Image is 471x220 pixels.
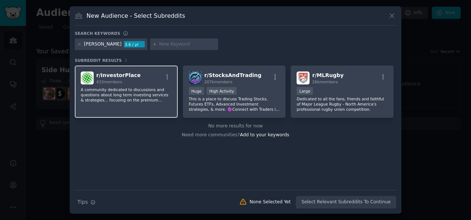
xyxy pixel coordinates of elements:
[124,58,127,63] span: 3
[159,41,216,48] input: New Keyword
[204,80,233,84] span: 207k members
[189,71,202,84] img: StocksAndTrading
[75,123,396,130] div: No more results for now
[204,72,261,78] span: r/ StocksAndTrading
[240,132,289,137] span: Add to your keywords
[75,129,396,139] div: Need more communities?
[87,12,185,20] h3: New Audience - Select Subreddits
[207,87,237,95] div: High Activity
[81,87,172,103] p: A community dedicated to discussions and questions about long term investing services & strategie...
[312,80,338,84] span: 26k members
[189,87,204,95] div: Huge
[75,31,120,36] h3: Search keywords
[96,80,122,84] span: 433 members
[96,72,141,78] span: r/ InvestorPlace
[312,72,344,78] span: r/ MLRugby
[297,71,310,84] img: MLRugby
[297,96,388,112] p: Dedicated to all the fans, friends and faithful of Major League Rugby - North America's professio...
[75,196,98,209] button: Tips
[84,41,122,48] div: [PERSON_NAME]
[297,87,313,95] div: Large
[189,96,280,112] p: This is a place to discuss Trading Stocks, Futures ETFs, Advanced Investment strategies, & more. ...
[75,58,122,63] span: Subreddit Results
[124,41,145,48] div: 3.6 / yr
[77,198,88,206] span: Tips
[250,199,291,206] div: None Selected Yet
[81,71,94,84] img: InvestorPlace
